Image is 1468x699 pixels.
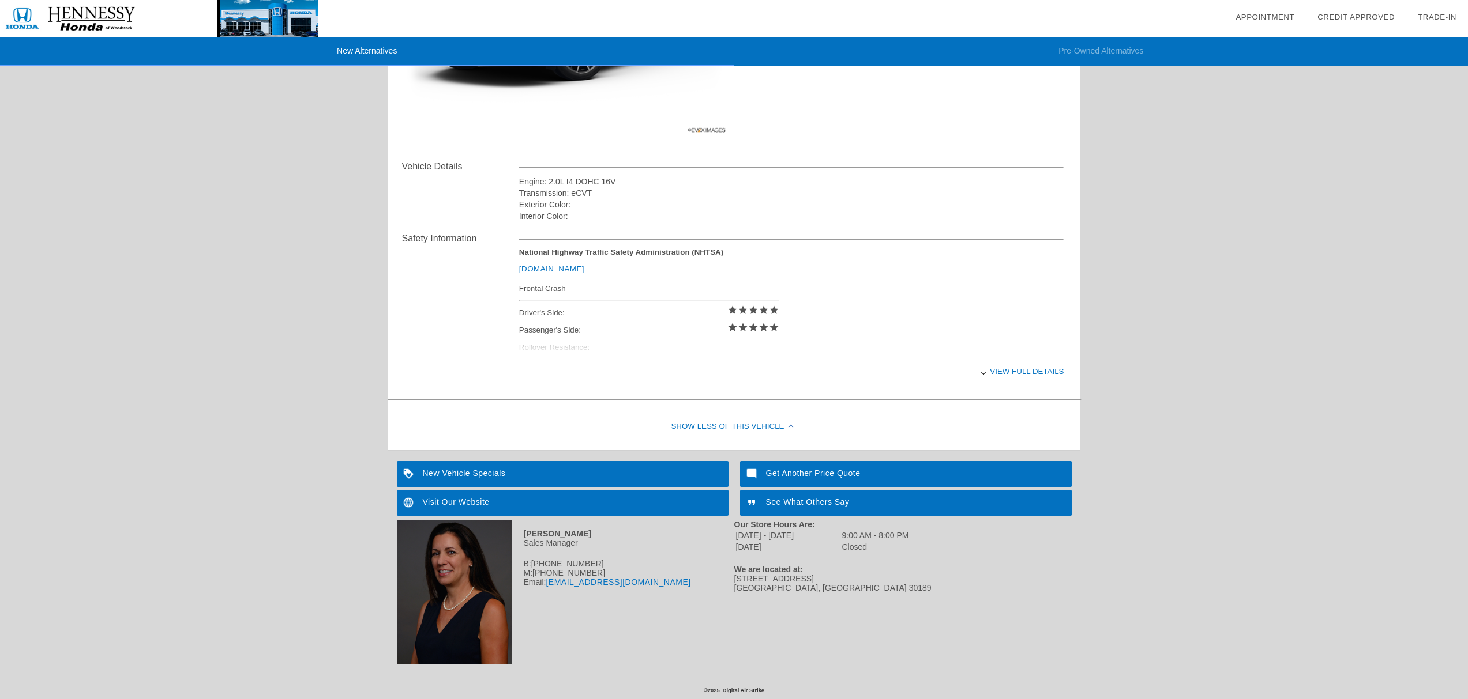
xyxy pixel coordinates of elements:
div: M: [397,568,734,577]
td: 9:00 AM - 8:00 PM [842,530,910,541]
div: Frontal Crash [519,281,779,296]
a: [DOMAIN_NAME] [519,265,584,273]
div: Passenger's Side: [519,322,779,339]
div: Email: [397,577,734,587]
i: star [738,305,748,315]
i: star [738,322,748,333]
a: [EMAIL_ADDRESS][DOMAIN_NAME] [546,577,690,587]
img: ic_format_quote_white_24dp_2x.png [740,490,766,516]
a: Get Another Price Quote [740,461,1072,487]
div: [STREET_ADDRESS] [GEOGRAPHIC_DATA], [GEOGRAPHIC_DATA] 30189 [734,574,1072,592]
div: Safety Information [402,232,519,245]
div: B: [397,559,734,568]
strong: We are located at: [734,565,804,574]
div: View full details [519,357,1064,386]
div: Vehicle Details [402,160,519,173]
strong: [PERSON_NAME] [524,529,591,538]
a: See What Others Say [740,490,1072,516]
i: star [727,322,738,333]
div: Engine: 2.0L I4 DOHC 16V [519,176,1064,187]
img: ic_language_white_24dp_2x.png [397,490,423,516]
img: ic_mode_comment_white_24dp_2x.png [740,461,766,487]
i: star [759,305,769,315]
i: star [769,305,779,315]
span: [PHONE_NUMBER] [532,568,605,577]
div: Show Less of this Vehicle [388,404,1080,450]
td: [DATE] [735,542,840,552]
div: Driver's Side: [519,304,779,322]
i: star [727,305,738,315]
a: New Vehicle Specials [397,461,729,487]
i: star [759,322,769,333]
span: [PHONE_NUMBER] [531,559,604,568]
strong: National Highway Traffic Safety Administration (NHTSA) [519,248,723,256]
a: Appointment [1236,13,1294,21]
a: Visit Our Website [397,490,729,516]
td: [DATE] - [DATE] [735,530,840,541]
td: Closed [842,542,910,552]
div: Sales Manager [397,538,734,547]
div: Interior Color: [519,210,1064,222]
img: ic_loyalty_white_24dp_2x.png [397,461,423,487]
strong: Our Store Hours Are: [734,520,815,529]
i: star [748,305,759,315]
div: Exterior Color: [519,199,1064,210]
div: Transmission: eCVT [519,187,1064,199]
a: Credit Approved [1317,13,1395,21]
i: star [769,322,779,333]
i: star [748,322,759,333]
a: Trade-In [1418,13,1456,21]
